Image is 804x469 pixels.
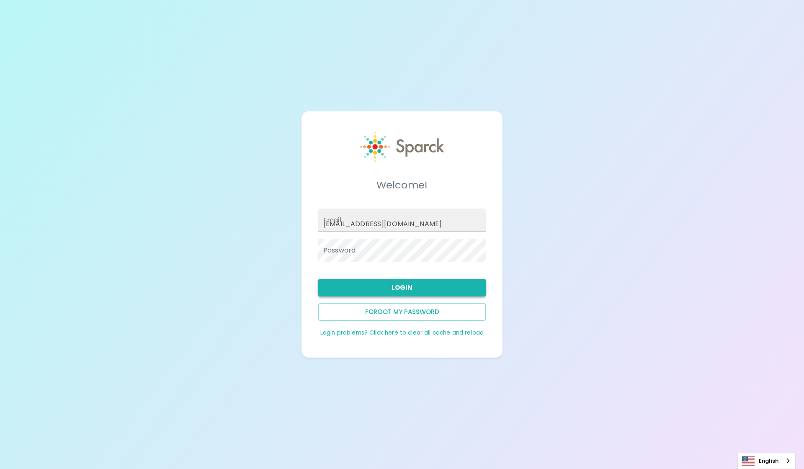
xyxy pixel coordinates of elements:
a: Login problems? Click here to clear all cache and reload [320,329,484,337]
aside: Language selected: English [737,453,796,469]
button: Forgot my password [318,303,486,321]
h5: Welcome! [318,178,486,192]
img: Sparck logo [360,131,444,162]
a: English [738,453,795,469]
div: Language [737,453,796,469]
button: Login [318,279,486,296]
